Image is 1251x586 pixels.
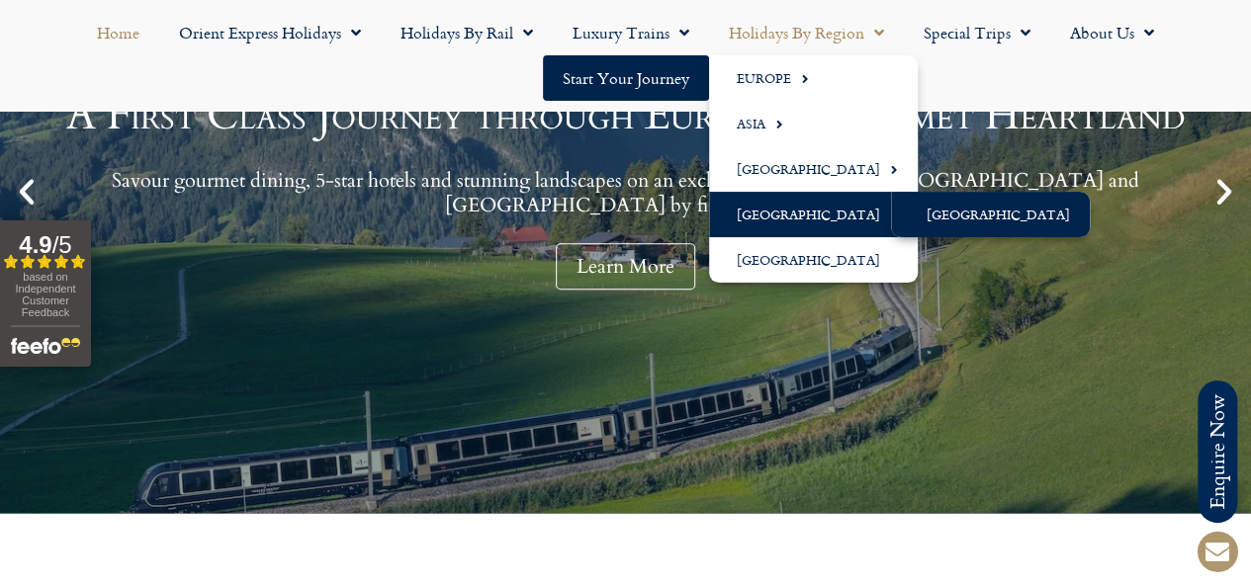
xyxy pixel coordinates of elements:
a: Holidays by Rail [381,10,553,55]
a: Home [77,10,159,55]
a: Asia [709,101,918,146]
p: Savour gourmet dining, 5-star hotels and stunning landscapes on an exclusive journey across [GEOG... [49,168,1202,217]
a: [GEOGRAPHIC_DATA] [709,237,918,283]
div: Previous slide [10,175,44,209]
a: Orient Express Holidays [159,10,381,55]
a: Europe [709,55,918,101]
a: About Us [1050,10,1174,55]
nav: Menu [10,10,1241,101]
a: Holidays by Region [709,10,904,55]
a: Special Trips [904,10,1050,55]
a: [GEOGRAPHIC_DATA] [891,192,1090,237]
a: Start your Journey [543,55,709,101]
a: [GEOGRAPHIC_DATA] [709,146,918,192]
a: [GEOGRAPHIC_DATA] [709,192,918,237]
div: Next slide [1207,175,1241,209]
a: Luxury Trains [553,10,709,55]
h1: A First Class Journey through Europe’s Gourmet Heartland [49,95,1202,136]
a: Learn More [556,243,695,290]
